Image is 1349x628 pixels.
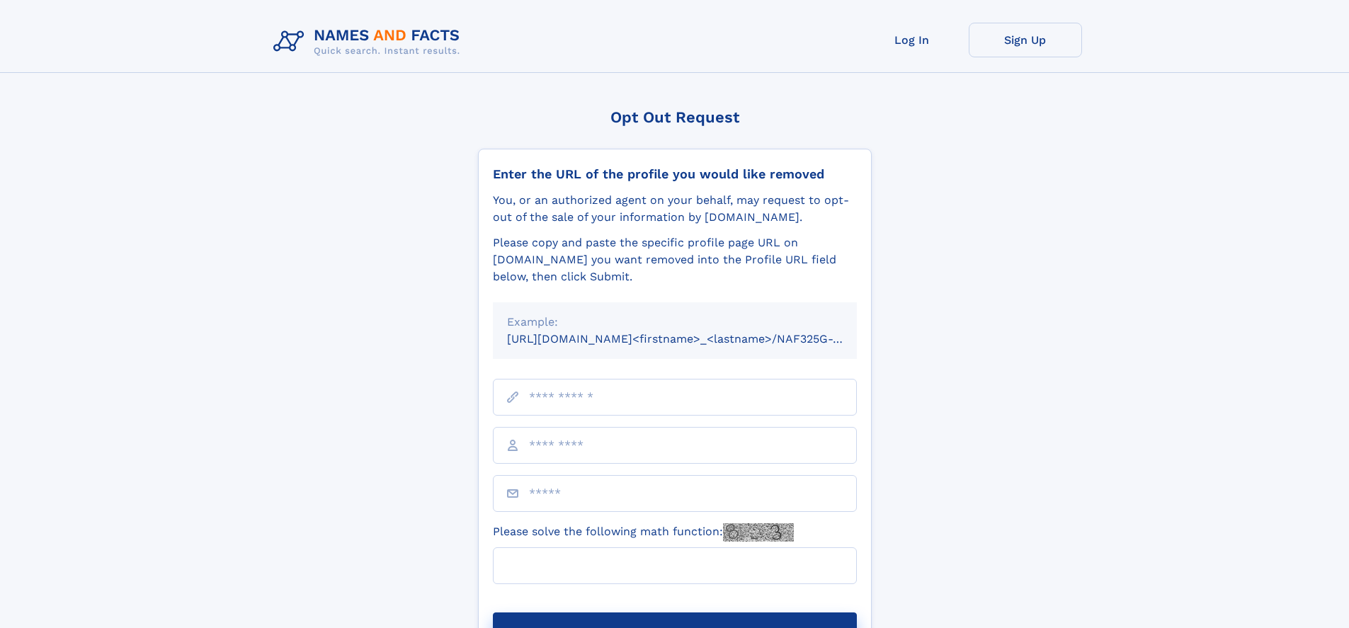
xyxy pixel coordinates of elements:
[507,332,884,346] small: [URL][DOMAIN_NAME]<firstname>_<lastname>/NAF325G-xxxxxxxx
[855,23,969,57] a: Log In
[507,314,843,331] div: Example:
[478,108,872,126] div: Opt Out Request
[493,192,857,226] div: You, or an authorized agent on your behalf, may request to opt-out of the sale of your informatio...
[969,23,1082,57] a: Sign Up
[268,23,472,61] img: Logo Names and Facts
[493,234,857,285] div: Please copy and paste the specific profile page URL on [DOMAIN_NAME] you want removed into the Pr...
[493,166,857,182] div: Enter the URL of the profile you would like removed
[493,523,794,542] label: Please solve the following math function:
